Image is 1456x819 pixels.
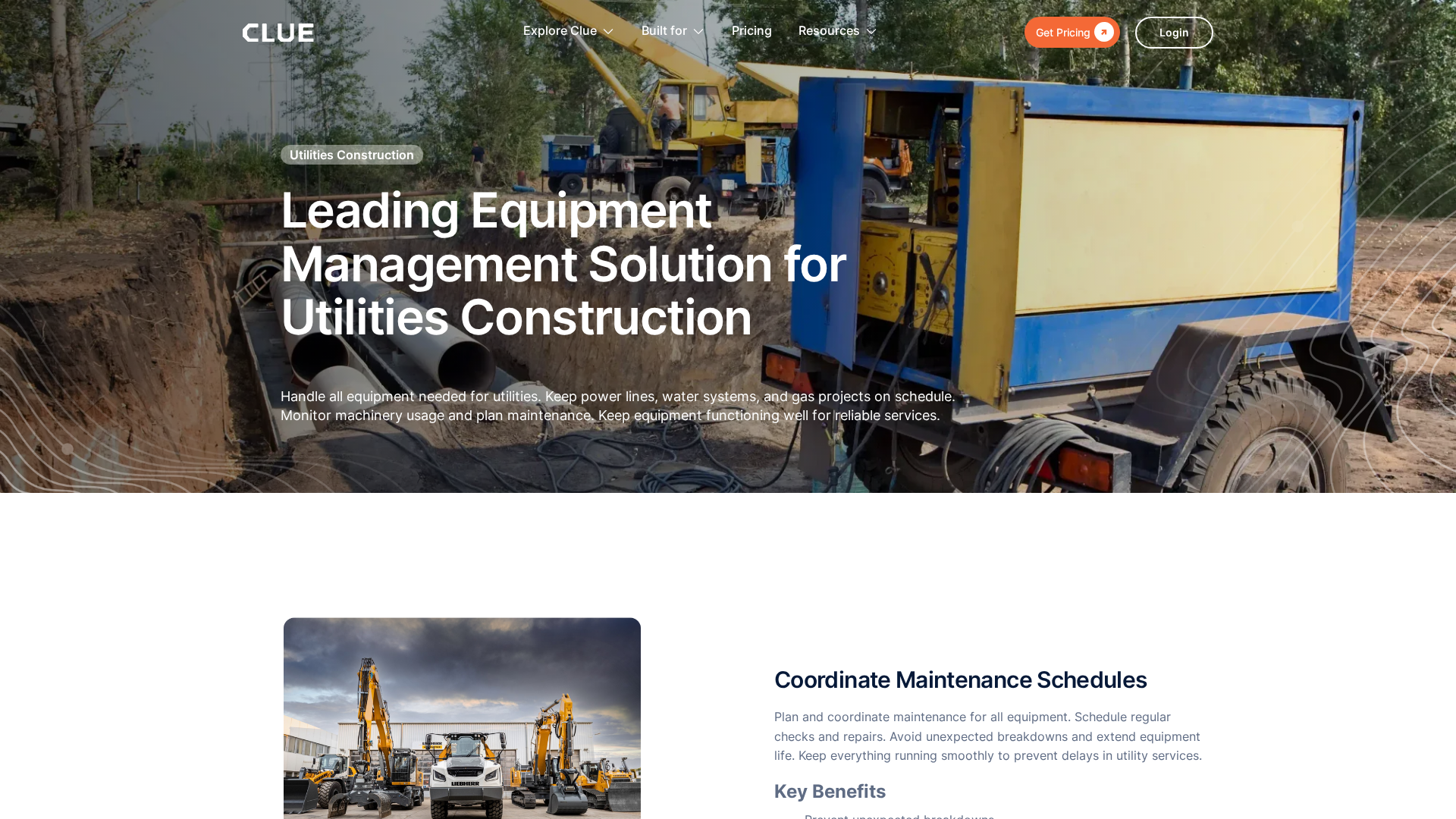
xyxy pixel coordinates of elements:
[281,387,1001,425] div: Handle all equipment needed for utilities. Keep power lines, water systems, and gas projects on s...
[1121,43,1456,493] img: Construction fleet management software
[281,184,1001,344] h1: Leading Equipment Management Solution for Utilities Construction
[799,8,878,55] div: Resources
[290,146,414,163] div: Utilities Construction
[1036,23,1090,42] div: Get Pricing
[1025,17,1120,48] a: Get Pricing
[799,8,860,55] div: Resources
[732,8,772,55] a: Pricing
[1090,23,1114,42] div: 
[642,8,705,55] div: Built for
[774,708,1213,765] p: Plan and coordinate maintenance for all equipment. Schedule regular checks and repairs. Avoid une...
[774,780,1213,803] h3: Key Benefits
[523,8,615,55] div: Explore Clue
[1135,17,1213,49] a: Login
[642,8,687,55] div: Built for
[523,8,597,55] div: Explore Clue
[774,667,1213,692] h2: Coordinate Maintenance Schedules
